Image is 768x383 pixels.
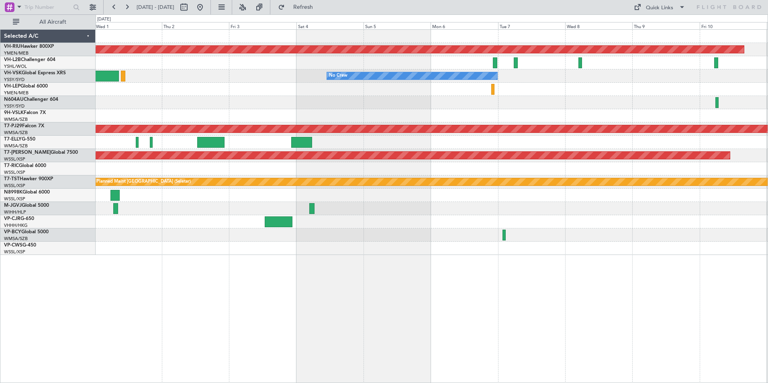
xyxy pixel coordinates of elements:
div: Thu 9 [632,22,699,29]
a: VH-L2BChallenger 604 [4,57,55,62]
span: T7-RIC [4,163,19,168]
button: Refresh [274,1,323,14]
a: T7-PJ29Falcon 7X [4,124,44,128]
span: VP-CWS [4,243,22,248]
span: All Aircraft [21,19,85,25]
span: VH-RIU [4,44,20,49]
a: WMSA/SZB [4,236,28,242]
input: Trip Number [25,1,71,13]
div: No Crew [329,70,347,82]
button: All Aircraft [9,16,87,29]
div: Sat 4 [296,22,364,29]
a: WSSL/XSP [4,156,25,162]
span: VP-BCY [4,230,21,234]
span: VH-VSK [4,71,22,75]
span: T7-ELLY [4,137,22,142]
a: YMEN/MEB [4,50,29,56]
div: Wed 8 [565,22,632,29]
a: T7-ELLYG-550 [4,137,35,142]
a: T7-TSTHawker 900XP [4,177,53,181]
span: T7-TST [4,177,20,181]
span: N604AU [4,97,24,102]
a: VP-CJRG-650 [4,216,34,221]
span: T7-[PERSON_NAME] [4,150,51,155]
span: T7-PJ29 [4,124,22,128]
a: VH-LEPGlobal 6000 [4,84,48,89]
a: WSSL/XSP [4,196,25,202]
div: Mon 6 [431,22,498,29]
div: Tue 7 [498,22,565,29]
span: M-JGVJ [4,203,22,208]
span: [DATE] - [DATE] [137,4,174,11]
span: Refresh [286,4,320,10]
a: N8998KGlobal 6000 [4,190,50,195]
a: VHHH/HKG [4,222,28,228]
a: YSSY/SYD [4,103,25,109]
button: Quick Links [630,1,689,14]
a: VP-BCYGlobal 5000 [4,230,49,234]
a: YSSY/SYD [4,77,25,83]
a: WSSL/XSP [4,183,25,189]
a: YMEN/MEB [4,90,29,96]
a: WMSA/SZB [4,116,28,122]
div: Thu 2 [162,22,229,29]
a: WIHH/HLP [4,209,26,215]
a: M-JGVJGlobal 5000 [4,203,49,208]
a: VH-RIUHawker 800XP [4,44,54,49]
span: VH-LEP [4,84,20,89]
span: VP-CJR [4,216,20,221]
a: T7-[PERSON_NAME]Global 7500 [4,150,78,155]
a: WSSL/XSP [4,169,25,175]
a: WMSA/SZB [4,143,28,149]
a: N604AUChallenger 604 [4,97,58,102]
div: Fri 10 [700,22,767,29]
div: Sun 5 [364,22,431,29]
span: 9H-VSLK [4,110,24,115]
span: VH-L2B [4,57,21,62]
a: 9H-VSLKFalcon 7X [4,110,46,115]
a: VP-CWSG-450 [4,243,36,248]
a: WSSL/XSP [4,249,25,255]
a: T7-RICGlobal 6000 [4,163,46,168]
a: VH-VSKGlobal Express XRS [4,71,66,75]
a: WMSA/SZB [4,130,28,136]
span: N8998K [4,190,22,195]
div: [DATE] [97,16,111,23]
div: Quick Links [646,4,673,12]
div: Wed 1 [94,22,161,29]
div: Fri 3 [229,22,296,29]
div: Planned Maint [GEOGRAPHIC_DATA] (Seletar) [96,176,191,188]
a: YSHL/WOL [4,63,27,69]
